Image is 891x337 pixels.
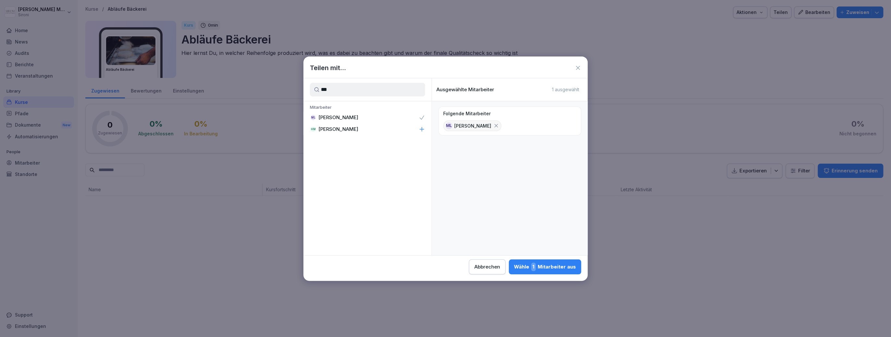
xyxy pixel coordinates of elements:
[303,105,432,112] p: Mitarbeiter
[509,259,581,274] button: Wähle1Mitarbeiter aus
[474,263,500,270] div: Abbrechen
[318,114,358,121] p: [PERSON_NAME]
[443,111,491,117] p: Folgende Mitarbeiter
[531,263,536,271] span: 1
[318,126,358,132] p: [PERSON_NAME]
[311,127,316,132] div: HM
[445,122,452,129] div: ML
[311,115,316,120] div: ML
[436,87,494,93] p: Ausgewählte Mitarbeiter
[552,87,579,93] p: 1 ausgewählt
[514,263,576,271] div: Wähle Mitarbeiter aus
[310,63,346,73] h1: Teilen mit...
[454,122,491,129] p: [PERSON_NAME]
[469,259,506,274] button: Abbrechen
